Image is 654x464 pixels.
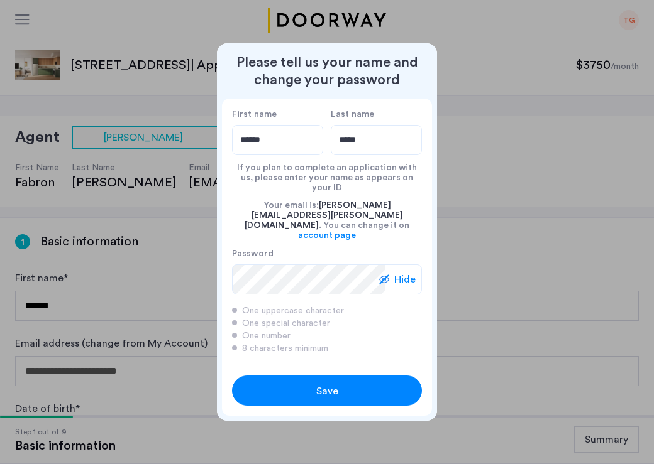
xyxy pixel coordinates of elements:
span: Save [316,384,338,399]
div: One special character [232,317,422,330]
div: If you plan to complete an application with us, please enter your name as appears on your ID [232,155,422,193]
a: account page [298,230,356,240]
label: Last name [331,109,422,120]
div: 8 characters minimum [232,342,422,355]
label: Password [232,248,385,259]
span: [PERSON_NAME][EMAIL_ADDRESS][PERSON_NAME][DOMAIN_NAME] [245,201,403,230]
div: One number [232,330,422,342]
label: First name [232,109,323,120]
span: Hide [394,272,416,287]
div: Your email is: . You can change it on [232,193,422,248]
div: One uppercase character [232,305,422,317]
h2: Please tell us your name and change your password [222,53,432,89]
button: button [232,375,422,406]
